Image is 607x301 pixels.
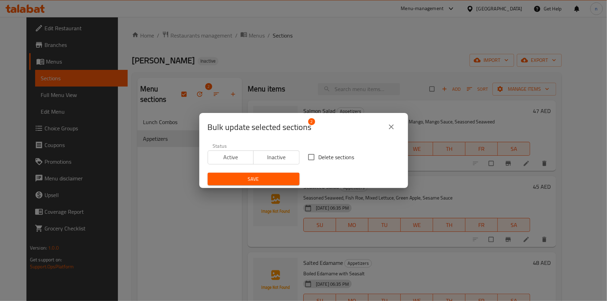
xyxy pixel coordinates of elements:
span: Save [213,175,294,184]
span: Active [211,152,251,162]
span: Delete sections [319,153,354,161]
button: Save [208,173,299,186]
button: Inactive [253,150,299,164]
span: Inactive [256,152,297,162]
span: 2 [308,118,315,125]
button: Active [208,150,254,164]
button: close [383,119,400,135]
span: Selected section count [208,122,312,133]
